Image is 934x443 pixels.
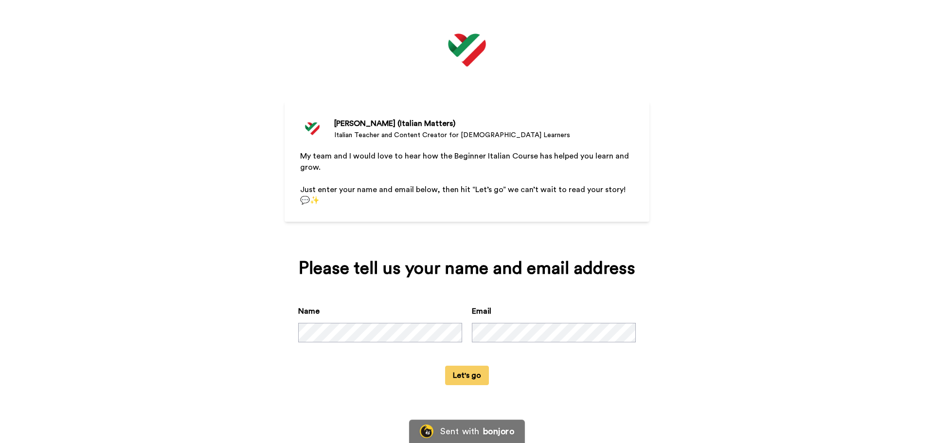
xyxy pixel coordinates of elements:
span: Just enter your name and email below, then hit “Let’s go” we can’t wait to read your story! 💬✨ [300,186,628,205]
label: Email [472,305,491,317]
img: Italian Teacher and Content Creator for Italian Learners [300,117,324,141]
div: [PERSON_NAME] (Italian Matters) [334,118,570,129]
div: bonjoro [483,427,514,436]
button: Let's go [445,366,489,385]
img: https://cdn.bonjoro.com/media/b4a0afc7-c599-47f5-8203-211fc99b0293/4413a05c-0812-4e9f-9e60-9805da... [448,31,486,70]
div: Italian Teacher and Content Creator for [DEMOGRAPHIC_DATA] Learners [334,130,570,140]
label: Name [298,305,320,317]
span: My team and I would love to hear how the Beginner Italian Course has helped you learn and grow. [300,152,631,171]
div: Sent with [440,427,479,436]
div: Please tell us your name and email address [298,259,636,278]
a: Bonjoro LogoSent withbonjoro [409,420,525,443]
img: Bonjoro Logo [420,425,433,438]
